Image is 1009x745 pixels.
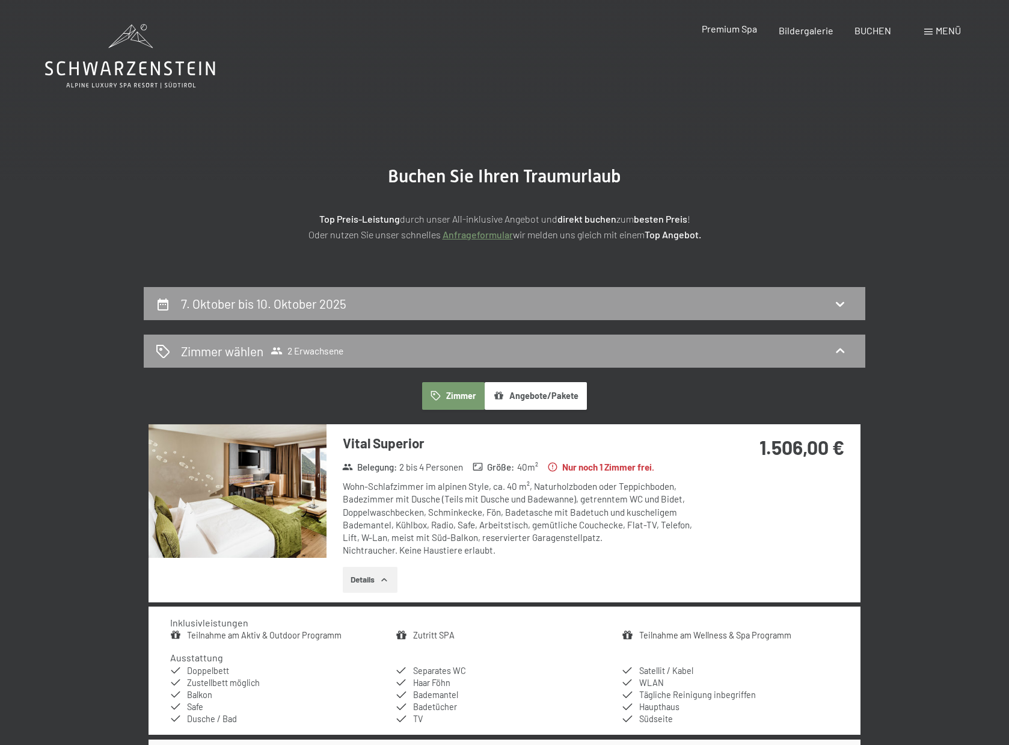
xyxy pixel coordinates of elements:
button: Zimmer [422,382,485,410]
span: TV [413,714,423,724]
h3: Vital Superior [343,434,701,453]
strong: 1.506,00 € [759,436,844,459]
strong: Größe : [473,461,515,474]
h4: Inklusivleistungen [170,617,248,628]
a: Bildergalerie [779,25,833,36]
strong: Nur noch 1 Zimmer frei. [547,461,654,474]
button: Angebote/Pakete [485,382,587,410]
a: Zutritt SPA [413,630,455,640]
strong: Belegung : [342,461,397,474]
a: BUCHEN [854,25,891,36]
div: Wohn-Schlafzimmer im alpinen Style, ca. 40 m², Naturholzboden oder Teppichboden, Badezimmer mit D... [343,480,701,557]
span: 40 m² [517,461,538,474]
span: 2 bis 4 Personen [399,461,463,474]
h4: Ausstattung [170,652,223,663]
span: Tägliche Reinigung inbegriffen [639,690,756,700]
strong: Top Preis-Leistung [319,213,400,224]
span: Satellit / Kabel [639,666,693,676]
span: Separates WC [413,666,466,676]
h2: 7. Oktober bis 10. Oktober 2025 [181,296,346,311]
strong: Top Angebot. [645,229,701,240]
span: Haupthaus [639,702,679,712]
span: Dusche / Bad [187,714,237,724]
span: Badetücher [413,702,457,712]
span: Safe [187,702,203,712]
span: Südseite [639,714,673,724]
span: Balkon [187,690,212,700]
span: Doppelbett [187,666,229,676]
button: Details [343,567,397,593]
span: Zustellbett möglich [187,678,260,688]
span: Haar Föhn [413,678,450,688]
strong: direkt buchen [557,213,616,224]
span: WLAN [639,678,664,688]
span: Menü [936,25,961,36]
span: Bademantel [413,690,458,700]
strong: besten Preis [634,213,687,224]
h2: Zimmer wählen [181,342,263,360]
a: Premium Spa [702,23,757,34]
span: 2 Erwachsene [271,345,343,357]
img: mss_renderimg.php [149,424,327,558]
a: Anfrageformular [443,229,513,240]
a: Teilnahme am Wellness & Spa Programm [639,630,791,640]
a: Teilnahme am Aktiv & Outdoor Programm [187,630,342,640]
span: Buchen Sie Ihren Traumurlaub [388,165,621,187]
p: durch unser All-inklusive Angebot und zum ! Oder nutzen Sie unser schnelles wir melden uns gleich... [204,211,805,242]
